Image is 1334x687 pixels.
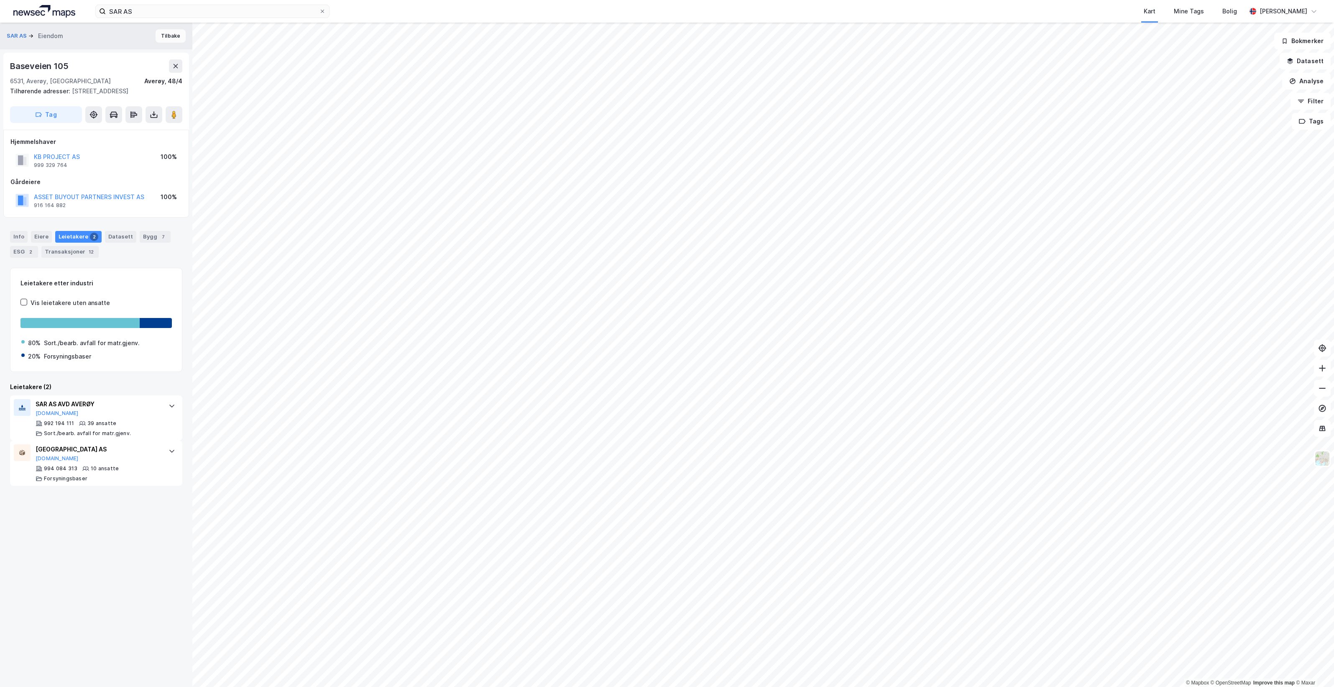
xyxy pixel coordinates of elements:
[31,231,52,243] div: Eiere
[140,231,171,243] div: Bygg
[10,106,82,123] button: Tag
[44,338,140,348] div: Sort./bearb. avfall for matr.gjenv.
[10,246,38,258] div: ESG
[1292,113,1331,130] button: Tags
[36,399,160,409] div: SAR AS AVD AVERØY
[159,233,167,241] div: 7
[91,465,119,472] div: 10 ansatte
[55,231,102,243] div: Leietakere
[1144,6,1155,16] div: Kart
[1260,6,1307,16] div: [PERSON_NAME]
[44,420,74,427] div: 992 194 111
[10,86,176,96] div: [STREET_ADDRESS]
[90,233,98,241] div: 2
[13,5,75,18] img: logo.a4113a55bc3d86da70a041830d287a7e.svg
[1280,53,1331,69] button: Datasett
[20,278,172,288] div: Leietakere etter industri
[31,298,110,308] div: Vis leietakere uten ansatte
[34,162,67,169] div: 999 329 764
[41,246,99,258] div: Transaksjoner
[106,5,319,18] input: Søk på adresse, matrikkel, gårdeiere, leietakere eller personer
[1222,6,1237,16] div: Bolig
[156,29,186,43] button: Tilbake
[144,76,182,86] div: Averøy, 48/4
[1211,680,1251,686] a: OpenStreetMap
[10,382,182,392] div: Leietakere (2)
[1253,680,1295,686] a: Improve this map
[1174,6,1204,16] div: Mine Tags
[161,152,177,162] div: 100%
[10,59,70,73] div: Baseveien 105
[34,202,66,209] div: 916 164 882
[161,192,177,202] div: 100%
[44,430,131,437] div: Sort./bearb. avfall for matr.gjenv.
[28,338,41,348] div: 80%
[87,420,116,427] div: 39 ansatte
[44,465,77,472] div: 994 084 313
[28,351,41,361] div: 20%
[1314,451,1330,467] img: Z
[44,475,87,482] div: Forsyningsbaser
[1274,33,1331,49] button: Bokmerker
[36,444,160,454] div: [GEOGRAPHIC_DATA] AS
[44,351,91,361] div: Forsyningsbaser
[87,248,95,256] div: 12
[10,177,182,187] div: Gårdeiere
[10,87,72,95] span: Tilhørende adresser:
[26,248,35,256] div: 2
[105,231,136,243] div: Datasett
[1292,647,1334,687] iframe: Chat Widget
[7,32,28,40] button: SAR AS
[1291,93,1331,110] button: Filter
[10,137,182,147] div: Hjemmelshaver
[1282,73,1331,90] button: Analyse
[36,410,79,417] button: [DOMAIN_NAME]
[10,76,111,86] div: 6531, Averøy, [GEOGRAPHIC_DATA]
[36,455,79,462] button: [DOMAIN_NAME]
[10,231,28,243] div: Info
[38,31,63,41] div: Eiendom
[1186,680,1209,686] a: Mapbox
